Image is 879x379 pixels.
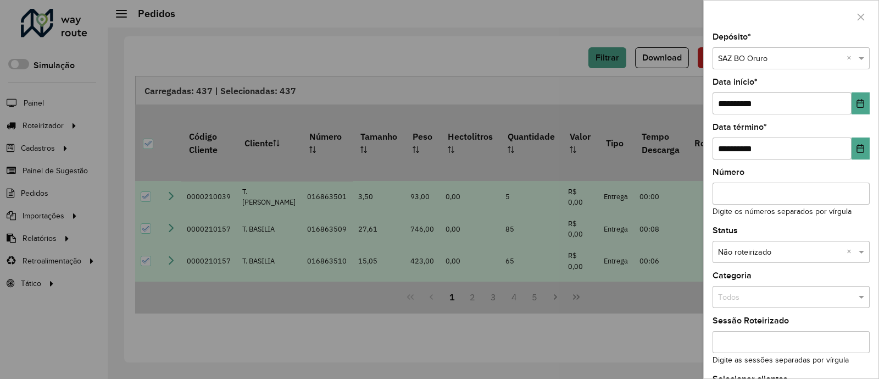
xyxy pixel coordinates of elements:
[713,120,767,134] label: Data término
[713,356,849,364] small: Digite as sessões separadas por vírgula
[847,246,856,259] span: Clear all
[713,314,789,327] label: Sessão Roteirizado
[713,166,744,179] label: Número
[713,224,738,237] label: Status
[713,75,758,89] label: Data início
[713,207,852,216] small: Digite os números separados por vírgula
[713,269,752,282] label: Categoria
[713,30,751,43] label: Depósito
[847,53,856,65] span: Clear all
[852,92,870,114] button: Choose Date
[852,138,870,160] button: Choose Date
